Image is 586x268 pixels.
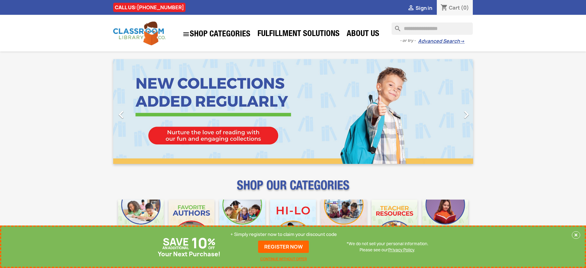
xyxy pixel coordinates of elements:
input: Search [392,22,473,35]
i:  [459,107,474,122]
i:  [114,107,129,122]
img: CLC_Bulk_Mobile.jpg [118,200,164,246]
img: CLC_Phonics_And_Decodables_Mobile.jpg [219,200,265,246]
p: SHOP OUR CATEGORIES [113,184,473,195]
a: SHOP CATEGORIES [179,27,253,41]
div: CALL US: [113,3,185,12]
a: About Us [344,28,382,41]
a: Previous [113,59,167,164]
img: CLC_Dyslexia_Mobile.jpg [422,200,468,246]
a: Fulfillment Solutions [254,28,343,41]
ul: Carousel container [113,59,473,164]
img: CLC_Favorite_Authors_Mobile.jpg [169,200,214,246]
img: CLC_Teacher_Resources_Mobile.jpg [372,200,417,246]
span: → [460,38,464,44]
a: Advanced Search→ [418,38,464,44]
img: Classroom Library Company [113,22,165,45]
span: Sign in [416,5,432,11]
span: Cart [449,4,460,11]
i:  [407,5,415,12]
i:  [182,30,190,38]
a: [PHONE_NUMBER] [137,4,184,11]
i: shopping_cart [440,4,448,12]
img: CLC_Fiction_Nonfiction_Mobile.jpg [321,200,367,246]
a: Next [419,59,473,164]
i: search [392,22,399,30]
span: - or try - [400,38,418,44]
img: CLC_HiLo_Mobile.jpg [270,200,316,246]
span: (0) [461,4,469,11]
a:  Sign in [407,5,432,11]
